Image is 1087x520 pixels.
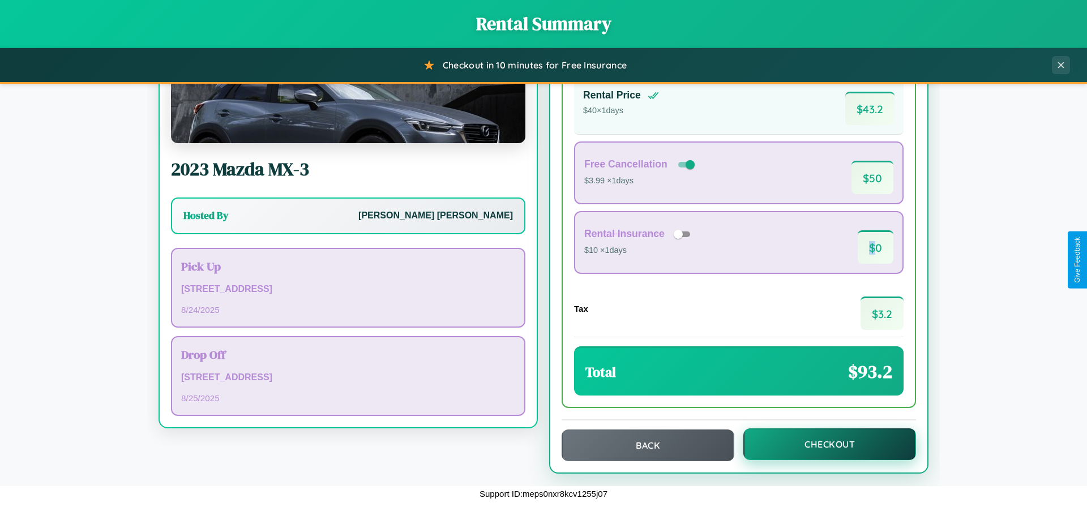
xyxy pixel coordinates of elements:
h4: Free Cancellation [584,158,667,170]
span: $ 50 [851,161,893,194]
span: $ 93.2 [848,359,892,384]
span: $ 0 [858,230,893,264]
button: Checkout [743,428,916,460]
h3: Pick Up [181,258,515,274]
span: $ 3.2 [861,296,904,330]
h4: Rental Insurance [584,228,665,240]
button: Back [562,429,734,461]
span: Checkout in 10 minutes for Free Insurance [443,59,627,71]
h3: Hosted By [183,209,228,222]
span: $ 43.2 [845,92,895,125]
p: 8 / 24 / 2025 [181,302,515,317]
p: 8 / 25 / 2025 [181,390,515,406]
p: $ 40 × 1 days [583,104,659,118]
h3: Total [585,363,616,381]
p: [STREET_ADDRESS] [181,369,515,386]
p: Support ID: meps0nxr8kcv1255j07 [480,486,607,501]
p: $10 × 1 days [584,243,694,258]
h2: 2023 Mazda MX-3 [171,157,525,182]
p: [PERSON_NAME] [PERSON_NAME] [358,208,513,224]
h4: Rental Price [583,89,641,101]
div: Give Feedback [1073,237,1081,283]
h1: Rental Summary [11,11,1076,36]
h4: Tax [574,304,588,313]
p: $3.99 × 1 days [584,174,697,188]
p: [STREET_ADDRESS] [181,281,515,298]
img: Mazda MX-3 [171,30,525,143]
h3: Drop Off [181,346,515,363]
